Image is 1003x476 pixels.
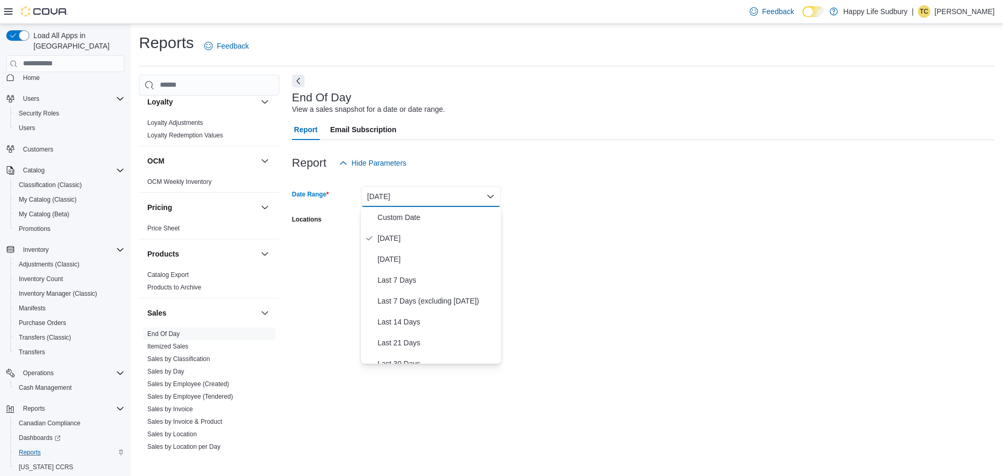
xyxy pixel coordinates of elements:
button: Reports [10,445,129,460]
button: Operations [2,366,129,380]
span: Reports [23,404,45,413]
div: Tanner Chretien [918,5,930,18]
span: Sales by Invoice & Product [147,417,222,426]
a: Sales by Employee (Tendered) [147,393,233,400]
span: Customers [19,143,124,156]
span: Operations [23,369,54,377]
span: Last 7 Days (excluding [DATE]) [378,295,497,307]
button: Sales [147,308,256,318]
span: Transfers [15,346,124,358]
button: [US_STATE] CCRS [10,460,129,474]
a: Reports [15,446,45,459]
span: Home [23,74,40,82]
span: Sales by Employee (Tendered) [147,392,233,401]
span: Classification (Classic) [19,181,82,189]
button: Inventory Manager (Classic) [10,286,129,301]
span: My Catalog (Beta) [19,210,69,218]
a: Loyalty Adjustments [147,119,203,126]
h1: Reports [139,32,194,53]
a: Adjustments (Classic) [15,258,84,271]
span: Reports [15,446,124,459]
div: Select listbox [361,207,501,364]
a: Manifests [15,302,50,315]
button: Manifests [10,301,129,316]
a: Itemized Sales [147,343,189,350]
span: Home [19,71,124,84]
a: Security Roles [15,107,63,120]
h3: Report [292,157,326,169]
button: Pricing [259,201,271,214]
a: Customers [19,143,57,156]
button: Cash Management [10,380,129,395]
button: Purchase Orders [10,316,129,330]
span: Dark Mode [802,17,803,18]
a: Dashboards [15,432,65,444]
input: Dark Mode [802,6,824,17]
a: Feedback [200,36,253,56]
span: Sales by Day [147,367,184,376]
a: Home [19,72,44,84]
button: My Catalog (Classic) [10,192,129,207]
div: Pricing [139,222,279,239]
button: Reports [2,401,129,416]
a: Purchase Orders [15,317,71,329]
span: Adjustments (Classic) [19,260,79,269]
a: Transfers [15,346,49,358]
span: Last 30 Days [378,357,497,370]
a: Feedback [745,1,798,22]
span: Load All Apps in [GEOGRAPHIC_DATA] [29,30,124,51]
button: Sales [259,307,271,319]
button: Adjustments (Classic) [10,257,129,272]
a: My Catalog (Classic) [15,193,81,206]
span: Transfers (Classic) [15,331,124,344]
div: OCM [139,176,279,192]
a: Loyalty Redemption Values [147,132,223,139]
h3: End Of Day [292,91,352,104]
button: [DATE] [361,186,501,207]
button: Users [2,91,129,106]
span: Users [15,122,124,134]
a: Sales by Invoice & Product [147,418,222,425]
h3: Loyalty [147,97,173,107]
button: Home [2,70,129,85]
button: Users [10,121,129,135]
label: Locations [292,215,322,224]
a: Promotions [15,223,55,235]
a: Sales by Day [147,368,184,375]
span: My Catalog (Classic) [19,195,77,204]
span: Washington CCRS [15,461,124,473]
span: Inventory Manager (Classic) [15,287,124,300]
button: Next [292,75,305,87]
a: Products to Archive [147,284,201,291]
span: Inventory Count [19,275,63,283]
span: [DATE] [378,253,497,265]
a: OCM Weekly Inventory [147,178,212,185]
span: Transfers [19,348,45,356]
span: Last 7 Days [378,274,497,286]
span: [US_STATE] CCRS [19,463,73,471]
span: Itemized Sales [147,342,189,351]
span: Inventory [19,243,124,256]
span: Last 14 Days [378,316,497,328]
span: Promotions [15,223,124,235]
button: Canadian Compliance [10,416,129,431]
span: Inventory [23,246,49,254]
span: Products to Archive [147,283,201,292]
span: Sales by Classification [147,355,210,363]
span: [DATE] [378,232,497,245]
span: Catalog Export [147,271,189,279]
button: Inventory Count [10,272,129,286]
a: Sales by Location [147,431,197,438]
span: TC [920,5,928,18]
span: Inventory Manager (Classic) [19,289,97,298]
button: Users [19,92,43,105]
span: Manifests [19,304,45,312]
button: Inventory [19,243,53,256]
button: Loyalty [259,96,271,108]
h3: Products [147,249,179,259]
span: Manifests [15,302,124,315]
span: Feedback [217,41,249,51]
span: Email Subscription [330,119,396,140]
button: Promotions [10,222,129,236]
span: OCM Weekly Inventory [147,178,212,186]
